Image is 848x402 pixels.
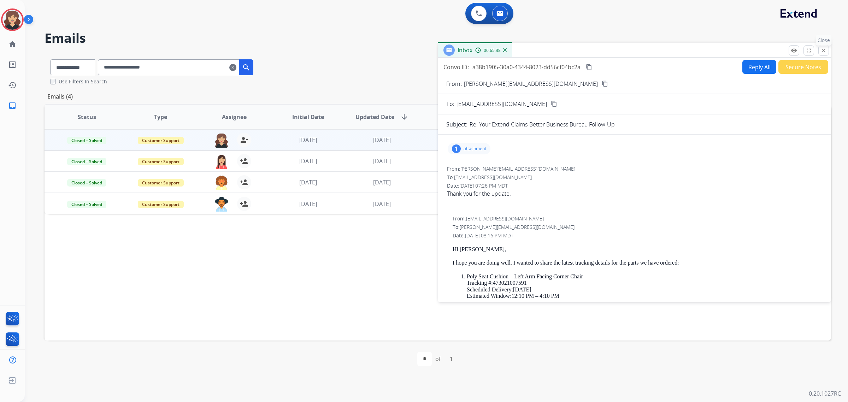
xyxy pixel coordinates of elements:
div: 1 [444,352,459,366]
span: Customer Support [138,179,184,187]
p: Convo ID: [443,63,469,71]
p: Re: Your Extend Claims-Better Business Bureau Follow-Up [470,120,615,129]
label: Use Filters In Search [59,78,107,85]
span: [DATE] [373,157,391,165]
p: [PERSON_NAME][EMAIL_ADDRESS][DOMAIN_NAME] [464,79,598,88]
strong: Poly Seat Cushion – Left Arm Facing Corner Chair [467,273,583,279]
div: 1 [452,144,461,153]
mat-icon: clear [229,63,236,72]
span: [DATE] [299,178,317,186]
span: a38b1905-30a0-4344-8023-dd56cf04bc2a [472,63,581,71]
button: Close [818,45,829,56]
span: [DATE] [373,136,391,144]
span: Customer Support [138,201,184,208]
p: Tracking #: Scheduled Delivery: Estimated Window: [467,273,822,300]
span: [EMAIL_ADDRESS][DOMAIN_NAME] [466,215,544,222]
span: [DATE] [373,178,391,186]
img: agent-avatar [214,175,229,190]
mat-icon: person_add [240,157,248,165]
mat-icon: person_add [240,178,248,187]
span: 06:65:38 [484,48,501,53]
span: Type [154,113,167,121]
mat-icon: person_remove [240,136,248,144]
mat-icon: person_add [240,200,248,208]
strong: 12:10 PM – 4:10 PM [512,293,559,299]
button: Reply All [742,60,776,74]
img: agent-avatar [214,154,229,169]
span: [PERSON_NAME][EMAIL_ADDRESS][DOMAIN_NAME] [460,165,575,172]
span: Customer Support [138,158,184,165]
span: [DATE] [299,157,317,165]
span: [DATE] 07:26 PM MDT [459,182,508,189]
p: From: [446,79,462,88]
p: Close [816,35,832,46]
strong: [DATE] [513,286,531,292]
img: avatar [2,10,22,30]
div: Date: [453,232,822,239]
mat-icon: history [8,81,17,89]
img: agent-avatar [214,133,229,148]
div: Date: [447,182,822,189]
p: I hope you are doing well. I wanted to share the latest tracking details for the parts we have or... [453,260,822,266]
span: [PERSON_NAME][EMAIL_ADDRESS][DOMAIN_NAME] [460,224,575,230]
mat-icon: search [242,63,251,72]
h2: Emails [45,31,831,45]
div: To: [453,224,822,231]
mat-icon: close [820,47,827,54]
p: Hi [PERSON_NAME], [453,246,822,253]
div: From: [447,165,822,172]
span: Initial Date [292,113,324,121]
p: Subject: [446,120,467,129]
div: of [435,355,441,363]
mat-icon: content_copy [586,64,592,70]
span: Customer Support [138,137,184,144]
span: [DATE] [299,200,317,208]
p: attachment [464,146,486,152]
mat-icon: inbox [8,101,17,110]
span: [EMAIL_ADDRESS][DOMAIN_NAME] [457,100,547,108]
div: Thank you for the update. [447,189,822,198]
mat-icon: fullscreen [806,47,812,54]
span: [EMAIL_ADDRESS][DOMAIN_NAME] [454,174,532,181]
mat-icon: arrow_downward [400,113,408,121]
span: [DATE] 03:16 PM MDT [465,232,513,239]
mat-icon: home [8,40,17,48]
div: To: [447,174,822,181]
mat-icon: content_copy [602,81,608,87]
span: [DATE] [299,136,317,144]
span: Closed – Solved [67,158,106,165]
strong: 473021007591 [493,280,527,286]
p: Emails (4) [45,92,76,101]
span: Closed – Solved [67,201,106,208]
div: From: [453,215,822,222]
span: Closed – Solved [67,137,106,144]
span: Updated Date [355,113,394,121]
mat-icon: content_copy [551,101,557,107]
img: agent-avatar [214,197,229,212]
button: Secure Notes [778,60,828,74]
span: Assignee [222,113,247,121]
p: 0.20.1027RC [809,389,841,398]
mat-icon: remove_red_eye [791,47,797,54]
span: Status [78,113,96,121]
span: Closed – Solved [67,179,106,187]
span: Inbox [458,46,472,54]
span: [DATE] [373,200,391,208]
p: To: [446,100,454,108]
mat-icon: list_alt [8,60,17,69]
